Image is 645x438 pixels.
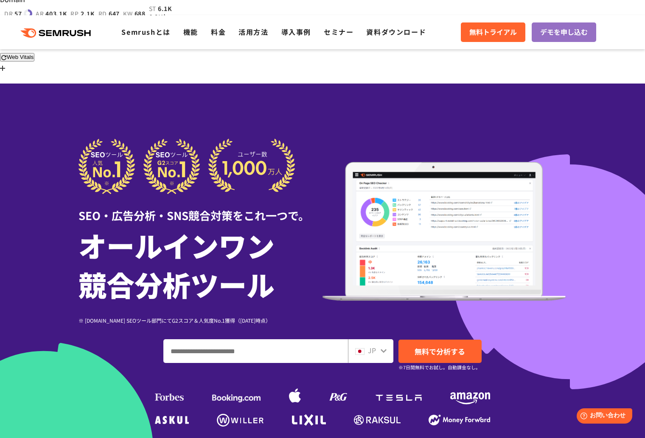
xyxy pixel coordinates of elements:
div: ※ [DOMAIN_NAME] SEOツール部門にてG2スコア＆人気度No.1獲得（[DATE]時点） [79,316,322,324]
a: 機能 [183,27,198,37]
input: ドメイン、キーワードまたはURLを入力してください [164,340,348,363]
a: kw688 [123,10,146,17]
a: 導入事例 [281,27,311,37]
a: st6.1K [149,5,172,12]
span: 6.1K [158,5,172,12]
a: rd647 [98,10,120,17]
a: rp2.1K [70,10,95,17]
span: JP [368,345,376,355]
a: ar403.1K [36,10,67,17]
span: kw [123,10,132,17]
a: dr57 [4,9,32,18]
span: 688 [135,10,146,17]
a: 料金 [211,27,226,37]
span: 2.1K [81,10,95,17]
h1: オールインワン 競合分析ツール [79,226,322,304]
small: ※7日間無料でお試し。自動課金なし。 [398,363,480,371]
a: Semrushとは [121,27,170,37]
span: デモを申し込む [540,27,588,38]
span: Web Vitals [7,54,34,60]
div: 8.3K$ [149,12,172,23]
span: st [149,5,156,12]
span: 無料トライアル [469,27,517,38]
span: 403.1K [45,10,67,17]
a: セミナー [324,27,353,37]
a: 活用方法 [238,27,268,37]
a: 資料ダウンロード [366,27,426,37]
iframe: Help widget launcher [569,405,636,429]
a: デモを申し込む [532,22,596,42]
div: SEO・広告分析・SNS競合対策をこれ一つで。 [79,194,322,223]
span: ar [36,10,44,17]
span: rp [70,10,79,17]
span: 647 [109,10,120,17]
span: rd [98,10,107,17]
a: 無料で分析する [398,340,482,363]
span: dr [4,10,13,17]
span: 57 [14,10,22,17]
a: 無料トライアル [461,22,525,42]
span: 無料で分析する [415,346,465,357]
